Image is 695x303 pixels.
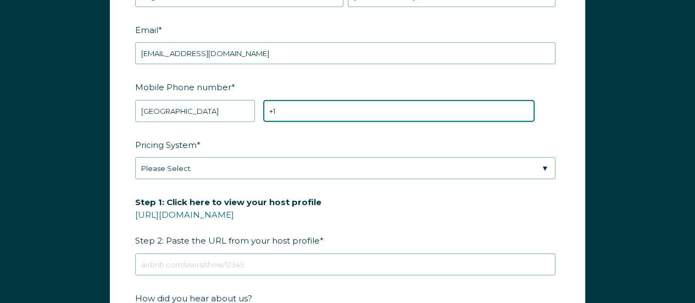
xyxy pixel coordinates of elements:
span: Pricing System [135,136,197,153]
span: Mobile Phone number [135,79,231,96]
span: Email [135,21,158,38]
span: Step 2: Paste the URL from your host profile [135,194,321,249]
a: [URL][DOMAIN_NAME] [135,210,234,220]
input: airbnb.com/users/show/12345 [135,254,555,276]
span: Step 1: Click here to view your host profile [135,194,321,211]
